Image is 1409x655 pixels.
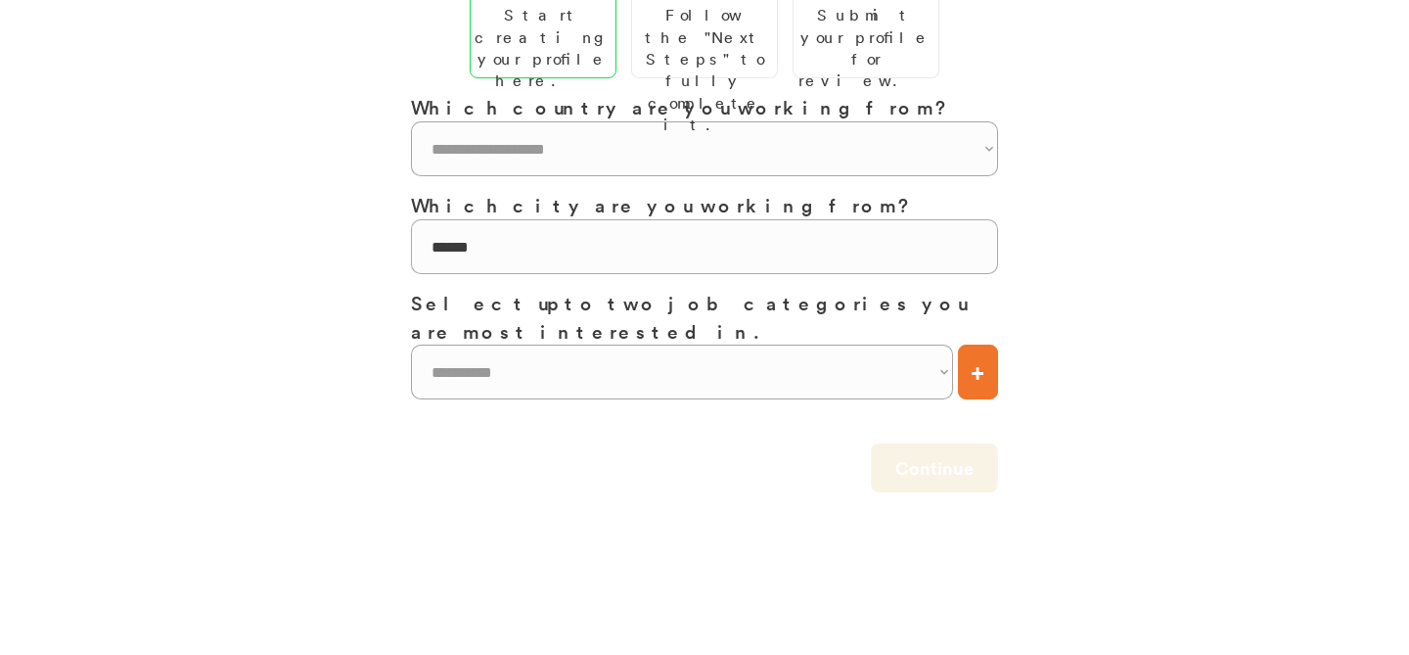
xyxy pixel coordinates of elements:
[411,93,998,121] h3: Which country are you working from?
[958,345,998,399] button: +
[411,289,998,345] h3: Select up to two job categories you are most interested in.
[475,4,612,92] div: Start creating your profile here.
[411,191,998,219] h3: Which city are you working from?
[637,4,772,135] div: Follow the "Next Steps" to fully complete it.
[871,444,998,492] button: Continue
[798,4,933,92] div: Submit your profile for review.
